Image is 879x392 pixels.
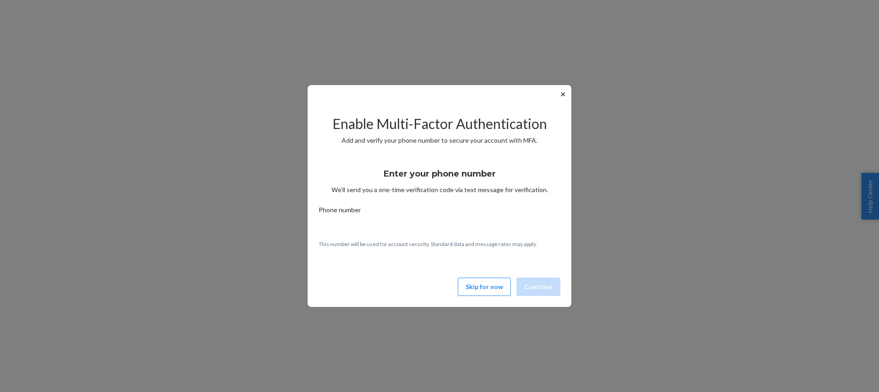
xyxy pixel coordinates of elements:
button: Skip for now [458,278,511,296]
p: Add and verify your phone number to secure your account with MFA. [319,136,560,145]
span: Phone number [319,205,361,218]
h3: Enter your phone number [384,168,496,180]
p: This number will be used for account security. Standard data and message rates may apply. [319,240,560,248]
button: Continue [516,278,560,296]
button: ✕ [558,89,568,100]
div: We’ll send you a one-time verification code via text message for verification. [319,161,560,194]
h2: Enable Multi-Factor Authentication [319,116,560,131]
